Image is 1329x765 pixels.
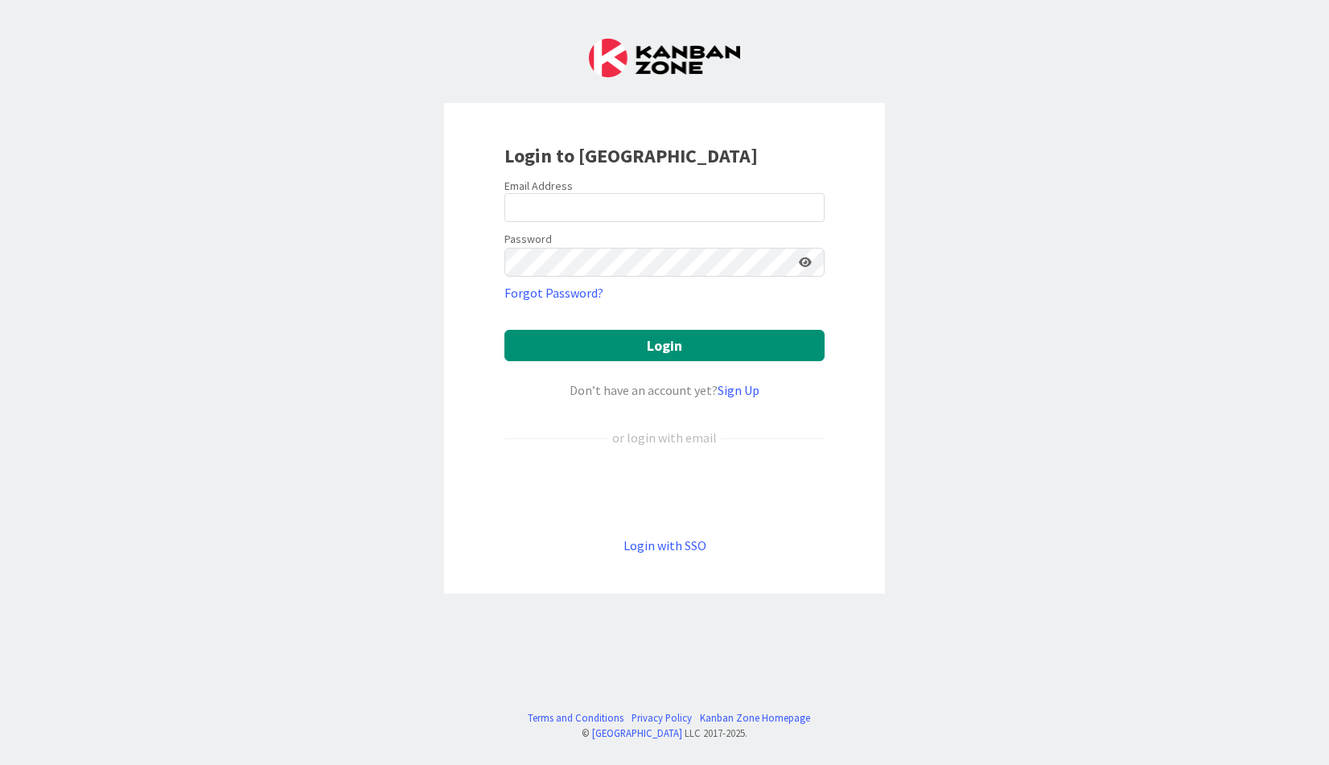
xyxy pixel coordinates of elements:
[608,428,721,447] div: or login with email
[520,726,810,741] div: © LLC 2017- 2025 .
[700,710,810,726] a: Kanban Zone Homepage
[718,382,759,398] a: Sign Up
[592,726,682,739] a: [GEOGRAPHIC_DATA]
[589,39,740,77] img: Kanban Zone
[504,330,825,361] button: Login
[504,380,825,400] div: Don’t have an account yet?
[632,710,692,726] a: Privacy Policy
[504,231,552,248] label: Password
[504,179,573,193] label: Email Address
[496,474,833,509] iframe: Sign in with Google Button
[528,710,623,726] a: Terms and Conditions
[623,537,706,553] a: Login with SSO
[504,143,758,168] b: Login to [GEOGRAPHIC_DATA]
[504,283,603,302] a: Forgot Password?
